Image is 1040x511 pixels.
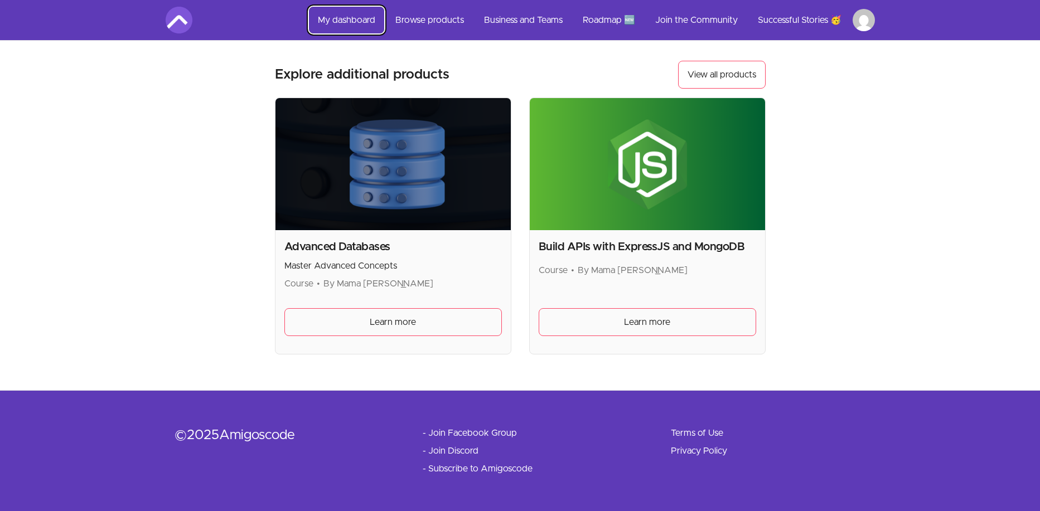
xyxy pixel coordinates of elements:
a: View all products [678,61,766,89]
a: Join the Community [646,7,747,33]
a: Roadmap 🆕 [574,7,644,33]
nav: Main [309,7,875,33]
img: Product image for Advanced Databases [275,98,511,230]
div: © 2025 Amigoscode [175,426,387,444]
img: Amigoscode logo [166,7,192,33]
a: Learn more [539,308,756,336]
img: Product image for Build APIs with ExpressJS and MongoDB [530,98,765,230]
span: Learn more [370,315,416,329]
span: • [317,279,320,288]
a: Terms of Use [671,426,723,440]
img: Profile image for Hypolite KPAMBA-RALLE [853,9,875,31]
a: - Subscribe to Amigoscode [423,462,533,475]
a: Successful Stories 🥳 [749,7,850,33]
a: - Join Discord [423,444,478,458]
span: By Mama [PERSON_NAME] [578,266,688,275]
span: Learn more [624,315,670,329]
h3: Explore additional products [275,66,449,84]
span: Course [284,279,313,288]
a: Learn more [284,308,502,336]
a: Business and Teams [475,7,572,33]
a: - Join Facebook Group [423,426,517,440]
span: By Mama [PERSON_NAME] [323,279,433,288]
span: • [571,266,574,275]
p: Master Advanced Concepts [284,259,502,272]
a: My dashboard [309,7,384,33]
h2: Build APIs with ExpressJS and MongoDB [539,239,756,255]
h2: Advanced Databases [284,239,502,255]
span: Course [539,266,568,275]
a: Browse products [386,7,473,33]
a: Privacy Policy [671,444,727,458]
